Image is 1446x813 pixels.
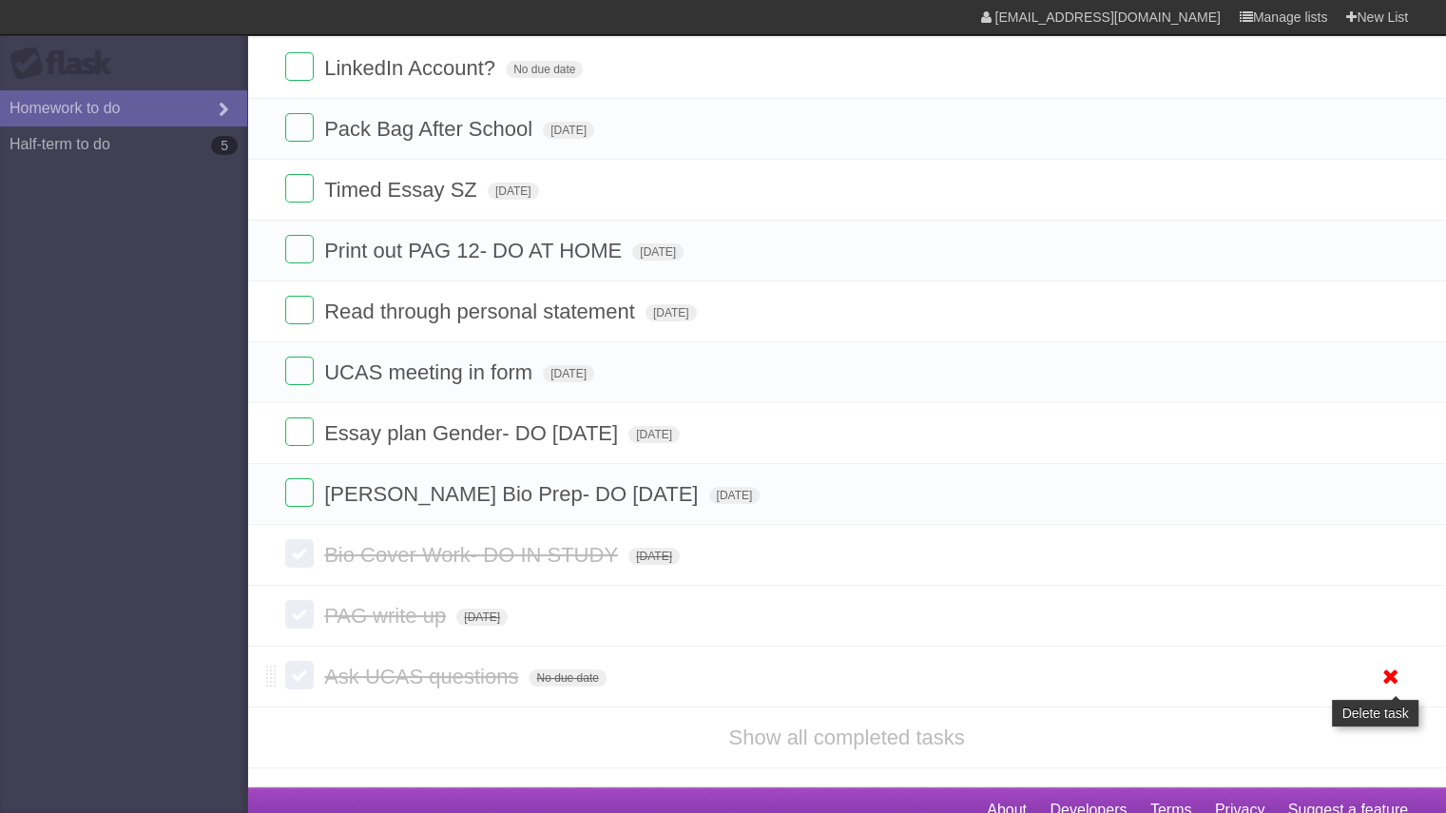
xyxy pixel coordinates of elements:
span: Read through personal statement [324,300,640,323]
label: Done [285,600,314,629]
span: Essay plan Gender- DO [DATE] [324,421,623,445]
span: PAG write up [324,604,451,628]
label: Done [285,661,314,689]
span: [DATE] [628,426,680,443]
label: Done [285,357,314,385]
span: [DATE] [488,183,539,200]
label: Done [285,417,314,446]
label: Done [285,296,314,324]
div: Flask [10,47,124,81]
label: Done [285,478,314,507]
span: Print out PAG 12- DO AT HOME [324,239,627,262]
span: Bio Cover Work- DO IN STUDY [324,543,623,567]
span: Pack Bag After School [324,117,537,141]
label: Done [285,52,314,81]
span: [DATE] [543,365,594,382]
span: LinkedIn Account? [324,56,500,80]
span: [DATE] [628,548,680,565]
a: Show all completed tasks [728,726,964,749]
span: No due date [529,669,606,687]
span: [DATE] [709,487,761,504]
span: No due date [506,61,583,78]
span: Timed Essay SZ [324,178,482,202]
span: Ask UCAS questions [324,665,523,688]
label: Done [285,113,314,142]
span: [DATE] [632,243,684,261]
span: [PERSON_NAME] Bio Prep- DO [DATE] [324,482,703,506]
label: Done [285,174,314,203]
label: Done [285,235,314,263]
span: [DATE] [456,609,508,626]
span: UCAS meeting in form [324,360,537,384]
label: Done [285,539,314,568]
span: [DATE] [543,122,594,139]
b: 5 [211,136,238,155]
span: [DATE] [646,304,697,321]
